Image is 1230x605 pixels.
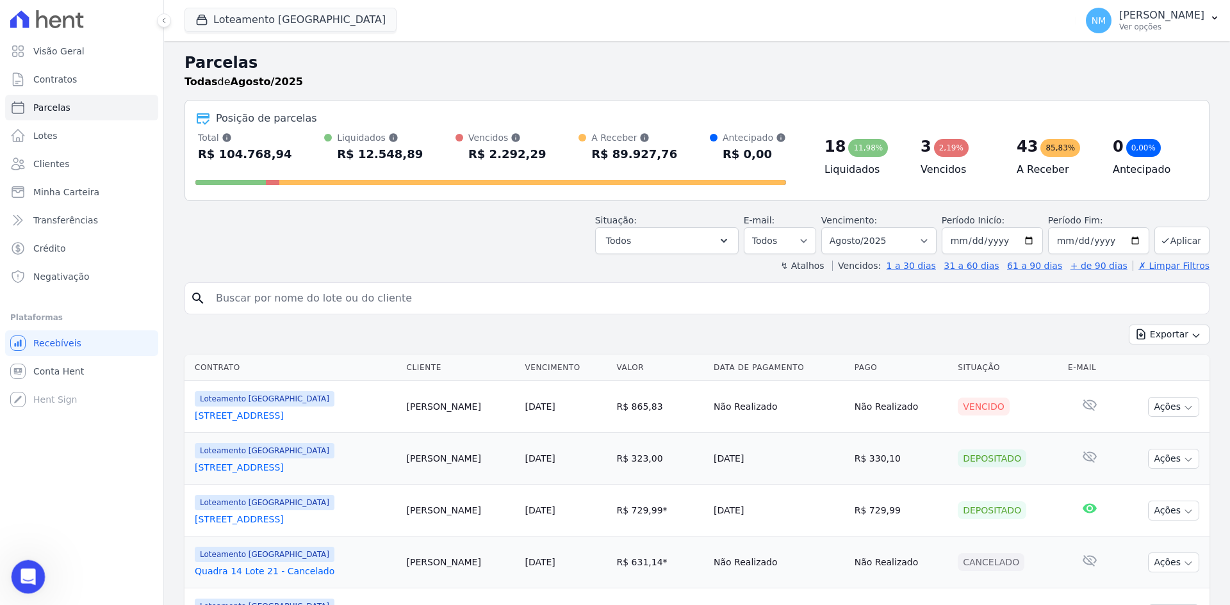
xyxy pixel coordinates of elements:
[744,215,775,225] label: E-mail:
[1148,501,1199,520] button: Ações
[5,359,158,384] a: Conta Hent
[849,433,953,485] td: R$ 330,10
[780,261,824,271] label: ↯ Atalhos
[5,95,158,120] a: Parcelas
[74,200,108,209] b: Adriane
[958,398,1010,415] div: Vencido
[958,553,1024,571] div: Cancelado
[33,365,84,378] span: Conta Hent
[195,443,334,458] span: Loteamento [GEOGRAPHIC_DATA]
[591,144,677,165] div: R$ 89.927,76
[33,242,66,255] span: Crédito
[5,123,158,149] a: Lotes
[190,291,206,306] i: search
[184,74,303,90] p: de
[10,60,70,88] div: Imagina!
[958,501,1026,519] div: Depositado
[5,67,158,92] a: Contratos
[61,419,71,430] button: Upload do anexo
[33,157,69,170] span: Clientes
[1154,227,1209,254] button: Aplicar
[10,225,246,432] div: Adriane diz…
[74,198,199,210] div: joined the conversation
[824,136,846,157] div: 18
[849,536,953,588] td: Não Realizado
[20,252,200,277] div: Nati, clique na setinha ao lado da palavra Rascunho e em seguida Ativo:
[195,547,334,562] span: Loteamento [GEOGRAPHIC_DATA]
[5,207,158,233] a: Transferências
[1076,3,1230,38] button: NM [PERSON_NAME] Ver opções
[1092,16,1106,25] span: NM
[709,433,849,485] td: [DATE]
[231,76,303,88] strong: Agosto/2025
[1070,261,1127,271] a: + de 90 dias
[1119,9,1204,22] p: [PERSON_NAME]
[1063,355,1117,381] th: E-mail
[195,409,397,422] a: [STREET_ADDRESS]
[824,162,900,177] h4: Liquidados
[525,453,555,464] a: [DATE]
[612,381,709,433] td: R$ 865,83
[921,136,931,157] div: 3
[20,67,60,80] div: Imagina!
[220,414,240,435] button: Enviar uma mensagem
[33,186,99,198] span: Minha Carteira
[709,355,849,381] th: Data de Pagamento
[184,51,1209,74] h2: Parcelas
[37,7,57,28] img: Profile image for Operator
[849,381,953,433] td: Não Realizado
[57,198,70,211] img: Profile image for Adriane
[184,8,397,32] button: Loteamento [GEOGRAPHIC_DATA]
[195,461,397,474] a: [STREET_ADDRESS]
[887,261,936,271] a: 1 a 30 dias
[33,45,85,58] span: Visão Geral
[201,5,225,29] button: Início
[832,261,881,271] label: Vencidos:
[612,355,709,381] th: Valor
[1119,22,1204,32] p: Ver opções
[723,131,786,144] div: Antecipado
[198,131,292,144] div: Total
[139,29,236,42] div: Muitíssimo, obrigada!
[848,139,888,157] div: 11,98%
[10,22,246,60] div: Natiely diz…
[337,131,423,144] div: Liquidados
[1048,214,1149,227] label: Período Fim:
[849,355,953,381] th: Pago
[1126,139,1161,157] div: 0,00%
[20,233,200,246] div: Olá Nati, bom dia!
[942,215,1004,225] label: Período Inicío:
[520,355,611,381] th: Vencimento
[225,5,248,28] div: Fechar
[208,286,1204,311] input: Buscar por nome do lote ou do cliente
[56,123,236,161] div: Oii gostaria de saber como faço para ativar um contrato que se encontra em rascunho 😕
[8,5,33,29] button: go back
[184,355,402,381] th: Contrato
[1133,261,1209,271] a: ✗ Limpar Filtros
[595,227,739,254] button: Todos
[81,419,92,430] button: Start recording
[33,101,70,114] span: Parcelas
[402,485,520,536] td: [PERSON_NAME]
[10,225,210,403] div: Olá Nati, bom dia!Nati, clique na setinha ao lado da palavra Rascunho e em seguida Ativo:
[10,196,246,225] div: Adriane diz…
[12,560,45,594] iframe: Intercom live chat
[1148,449,1199,469] button: Ações
[1017,136,1038,157] div: 43
[1017,162,1092,177] h4: A Receber
[958,449,1026,467] div: Depositado
[10,310,153,325] div: Plataformas
[595,215,637,225] label: Situação:
[5,264,158,289] a: Negativação
[591,131,677,144] div: A Receber
[1129,325,1209,344] button: Exportar
[33,270,90,283] span: Negativação
[10,98,246,115] div: [DATE]
[709,485,849,536] td: [DATE]
[1040,139,1080,157] div: 85,83%
[62,6,108,16] h1: Operator
[337,144,423,165] div: R$ 12.548,89
[525,505,555,515] a: [DATE]
[709,536,849,588] td: Não Realizado
[612,433,709,485] td: R$ 323,00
